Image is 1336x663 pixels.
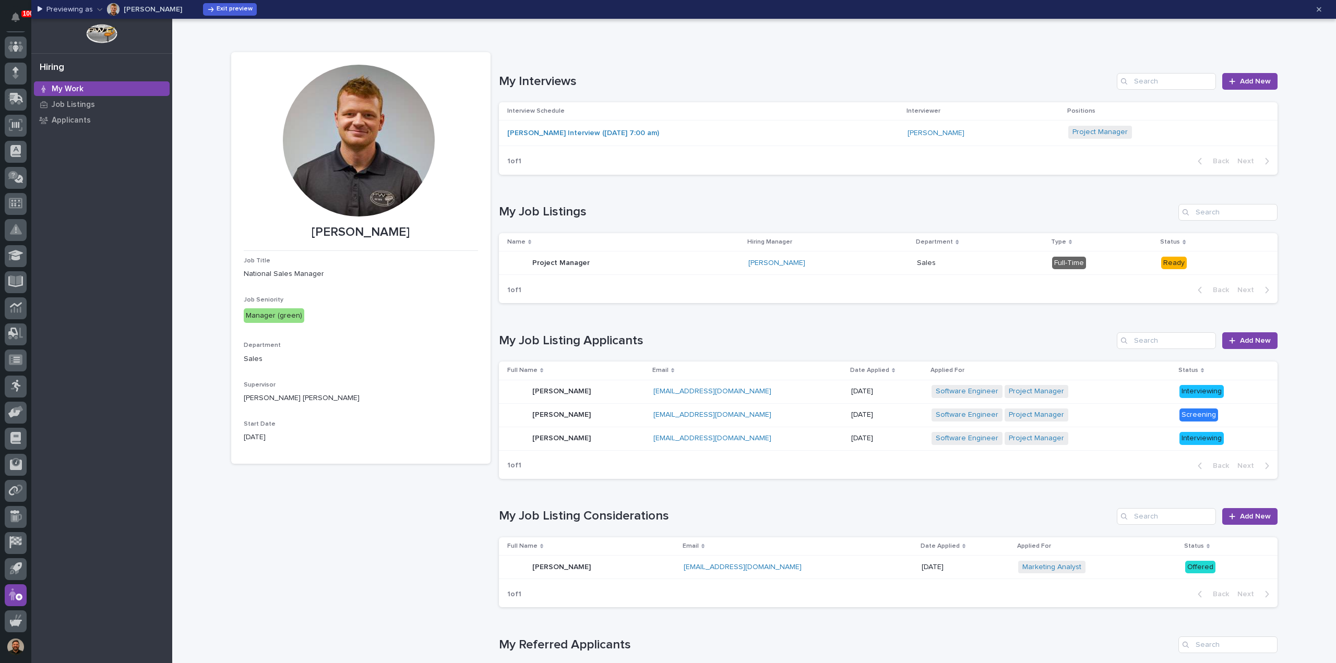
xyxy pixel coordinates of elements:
[244,269,478,280] p: National Sales Manager
[65,168,74,177] div: 🔗
[1178,204,1278,221] div: Search
[1179,385,1224,398] div: Interviewing
[499,380,1278,403] tr: [PERSON_NAME][PERSON_NAME] [EMAIL_ADDRESS][DOMAIN_NAME] [DATE]Software Engineer Project Manager I...
[1222,332,1277,349] a: Add New
[1017,540,1051,552] p: Applied For
[61,163,137,182] a: 🔗Onboarding Call
[653,411,771,418] a: [EMAIL_ADDRESS][DOMAIN_NAME]
[1067,105,1095,117] p: Positions
[1189,461,1233,471] button: Back
[1052,257,1086,270] div: Full-Time
[1178,636,1278,653] input: Search
[31,81,172,97] a: My Work
[13,13,27,29] div: Notifications100
[244,354,478,365] p: Sales
[6,163,61,182] a: 📖Help Docs
[1233,589,1278,599] button: Next
[653,435,771,442] a: [EMAIL_ADDRESS][DOMAIN_NAME]
[1179,432,1224,445] div: Interviewing
[107,3,120,16] img: Tyler Hartsough
[1233,156,1278,166] button: Next
[683,540,699,552] p: Email
[1117,508,1216,525] div: Search
[917,257,938,268] p: Sales
[499,120,1278,146] tr: [PERSON_NAME] Interview ([DATE] 7:00 am) [PERSON_NAME] Project Manager
[499,204,1174,220] h1: My Job Listings
[1160,236,1180,248] p: Status
[40,62,64,74] div: Hiring
[10,58,190,75] p: How can we help?
[1189,285,1233,295] button: Back
[507,236,526,248] p: Name
[921,540,960,552] p: Date Applied
[499,403,1278,427] tr: [PERSON_NAME][PERSON_NAME] [EMAIL_ADDRESS][DOMAIN_NAME] [DATE]Software Engineer Project Manager S...
[1178,365,1198,376] p: Status
[10,41,190,58] p: Welcome 👋
[52,100,95,110] p: Job Listings
[244,382,276,388] span: Supervisor
[1207,461,1229,471] span: Back
[936,387,998,396] a: Software Engineer
[936,434,998,443] a: Software Engineer
[499,556,1278,579] tr: [PERSON_NAME][PERSON_NAME] [EMAIL_ADDRESS][DOMAIN_NAME] [DATE]Marketing Analyst Offered
[1072,128,1128,137] a: Project Manager
[851,387,923,396] p: [DATE]
[21,167,57,178] span: Help Docs
[1185,561,1215,574] div: Offered
[1051,236,1066,248] p: Type
[499,74,1113,89] h1: My Interviews
[86,24,117,43] img: Workspace Logo
[1237,461,1260,471] span: Next
[684,563,802,571] a: [EMAIL_ADDRESS][DOMAIN_NAME]
[104,193,126,201] span: Pylon
[499,278,530,303] p: 1 of 1
[747,236,792,248] p: Hiring Manager
[1233,461,1278,471] button: Next
[76,167,133,178] span: Onboarding Call
[244,393,478,404] p: [PERSON_NAME] [PERSON_NAME]
[1207,589,1229,599] span: Back
[499,453,530,478] p: 1 of 1
[507,540,538,552] p: Full Name
[10,10,31,31] img: Stacker
[507,365,538,376] p: Full Name
[244,225,478,240] p: [PERSON_NAME]
[1179,408,1218,421] div: Screening
[499,333,1113,348] h1: My Job Listing Applicants
[31,112,172,128] a: Applicants
[507,129,659,138] a: [PERSON_NAME] Interview ([DATE] 7:00 am)
[46,5,93,14] p: Previewing as
[532,408,593,419] p: [PERSON_NAME]
[532,385,593,396] p: [PERSON_NAME]
[5,636,27,658] button: users-avatar
[1117,332,1216,349] input: Search
[5,6,27,28] button: Notifications
[1207,285,1229,295] span: Back
[748,259,805,268] a: [PERSON_NAME]
[507,105,565,117] p: Interview Schedule
[1233,285,1278,295] button: Next
[1117,73,1216,90] input: Search
[124,6,182,13] p: [PERSON_NAME]
[10,168,19,177] div: 📖
[23,10,33,17] p: 100
[936,411,998,419] a: Software Engineer
[10,116,29,135] img: 1736555164131-43832dd5-751b-4058-ba23-39d91318e5a0
[851,411,923,419] p: [DATE]
[244,432,478,443] p: [DATE]
[35,116,171,126] div: Start new chat
[1237,285,1260,295] span: Next
[1189,589,1233,599] button: Back
[652,365,669,376] p: Email
[244,308,304,323] div: Manager (green)
[52,116,91,125] p: Applicants
[1222,73,1277,90] a: Add New
[499,427,1278,450] tr: [PERSON_NAME][PERSON_NAME] [EMAIL_ADDRESS][DOMAIN_NAME] [DATE]Software Engineer Project Manager I...
[1009,434,1064,443] a: Project Manager
[203,3,257,16] button: Exit preview
[1240,337,1271,344] span: Add New
[1237,589,1260,599] span: Next
[244,421,276,427] span: Start Date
